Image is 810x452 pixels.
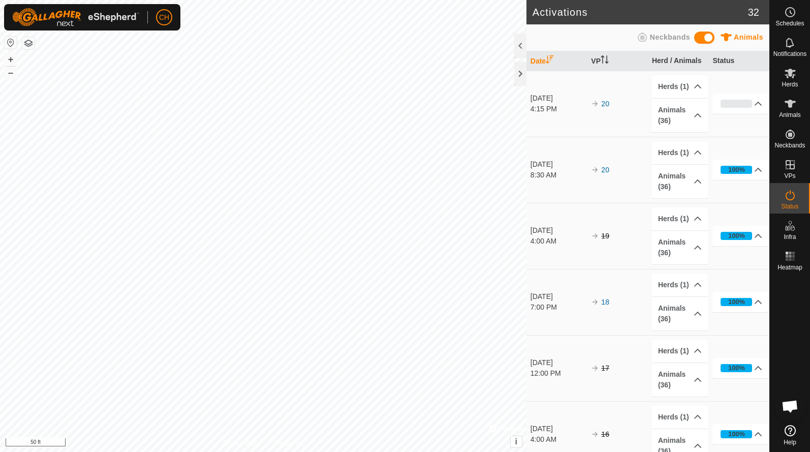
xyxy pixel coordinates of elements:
[591,100,599,108] img: arrow
[728,231,745,240] div: 100%
[652,99,708,132] p-accordion-header: Animals (36)
[721,100,752,108] div: 0%
[531,225,586,236] div: [DATE]
[784,234,796,240] span: Infra
[591,364,599,372] img: arrow
[770,421,810,449] a: Help
[223,439,261,448] a: Privacy Policy
[728,363,745,373] div: 100%
[652,297,708,330] p-accordion-header: Animals (36)
[601,232,609,240] s: 19
[712,160,768,180] p-accordion-header: 100%
[531,302,586,313] div: 7:00 PM
[531,159,586,170] div: [DATE]
[777,264,802,270] span: Heatmap
[5,37,17,49] button: Reset Map
[652,340,708,363] p-accordion-header: Herds (1)
[531,170,586,180] div: 8:30 AM
[587,51,648,71] th: VP
[784,173,795,179] span: VPs
[775,391,805,421] div: Open chat
[652,231,708,264] p-accordion-header: Animals (36)
[652,274,708,296] p-accordion-header: Herds (1)
[784,439,796,445] span: Help
[546,57,554,65] p-sorticon: Activate to sort
[531,236,586,247] div: 4:00 AM
[531,93,586,104] div: [DATE]
[652,165,708,198] p-accordion-header: Animals (36)
[601,166,609,174] a: 20
[721,430,752,438] div: 100%
[721,364,752,372] div: 100%
[779,112,801,118] span: Animals
[591,232,599,240] img: arrow
[533,6,748,18] h2: Activations
[728,297,745,307] div: 100%
[531,104,586,114] div: 4:15 PM
[5,53,17,66] button: +
[159,12,169,23] span: CH
[648,51,709,71] th: Herd / Animals
[728,429,745,439] div: 100%
[601,100,609,108] a: 20
[774,142,805,148] span: Neckbands
[728,165,745,174] div: 100%
[721,298,752,306] div: 100%
[12,8,139,26] img: Gallagher Logo
[721,166,752,174] div: 100%
[273,439,303,448] a: Contact Us
[22,37,35,49] button: Map Layers
[650,33,690,41] span: Neckbands
[652,406,708,429] p-accordion-header: Herds (1)
[652,141,708,164] p-accordion-header: Herds (1)
[773,51,806,57] span: Notifications
[721,232,752,240] div: 100%
[531,424,586,434] div: [DATE]
[652,75,708,98] p-accordion-header: Herds (1)
[531,291,586,302] div: [DATE]
[515,437,517,446] span: i
[601,364,609,372] s: 17
[531,368,586,379] div: 12:00 PM
[781,203,798,209] span: Status
[531,434,586,445] div: 4:00 AM
[531,357,586,368] div: [DATE]
[601,298,609,306] a: 18
[748,5,759,20] span: 32
[708,51,769,71] th: Status
[712,226,768,246] p-accordion-header: 100%
[782,81,798,87] span: Herds
[591,166,599,174] img: arrow
[526,51,587,71] th: Date
[775,20,804,26] span: Schedules
[712,94,768,114] p-accordion-header: 0%
[511,436,522,447] button: i
[5,67,17,79] button: –
[591,298,599,306] img: arrow
[601,430,609,438] s: 16
[712,292,768,312] p-accordion-header: 100%
[734,33,763,41] span: Animals
[591,430,599,438] img: arrow
[601,57,609,65] p-sorticon: Activate to sort
[712,424,768,444] p-accordion-header: 100%
[652,207,708,230] p-accordion-header: Herds (1)
[652,363,708,397] p-accordion-header: Animals (36)
[712,358,768,378] p-accordion-header: 100%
